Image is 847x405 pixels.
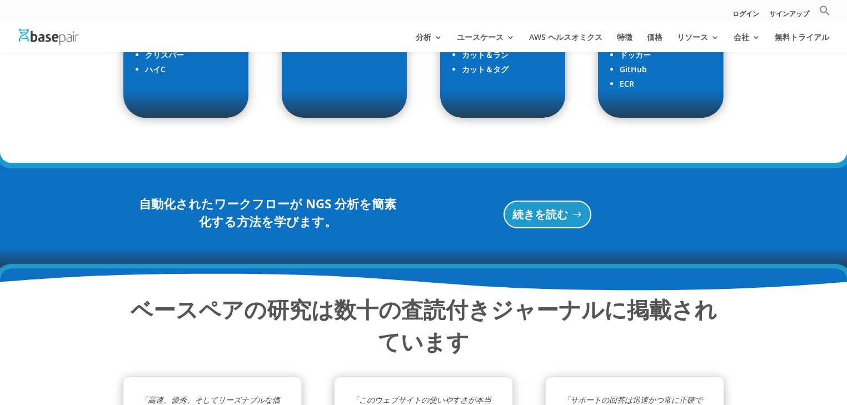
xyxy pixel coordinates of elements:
[677,33,719,52] a: リソース
[819,5,830,16] svg: 検索
[620,64,647,74] font: GitHub
[620,78,634,89] font: ECR
[647,33,662,52] a: 価格
[775,33,829,52] a: 無料トライアル
[457,32,504,42] font: ユースケース
[677,32,708,42] font: リソース
[647,32,662,42] font: 価格
[733,11,759,22] a: ログイン
[462,49,509,60] font: カット＆ラン
[775,32,829,42] font: 無料トライアル
[529,33,602,52] a: AWS ヘルスオミクス
[512,207,568,222] font: 続きを読む
[769,11,809,22] a: サインアップ
[617,32,632,42] font: 特徴
[734,33,760,52] a: 会社
[457,33,515,52] a: ユースケース
[734,32,749,42] font: 会社
[733,9,759,18] font: ログイン
[504,201,591,228] a: 続きを読む
[145,64,166,74] font: ハイC
[617,33,632,52] a: 特徴
[139,195,396,229] font: 自動化されたワークフローが NGS 分析を簡素化する方法を学びます。
[462,64,509,74] font: カット＆タグ
[819,5,830,22] a: 検索アイコンリンク
[416,32,431,42] font: 分析
[131,294,717,357] font: ベースペアの研究は数十の査読付きジャーナルに掲載されています
[769,9,809,18] font: サインアップ
[529,32,602,42] font: AWS ヘルスオミクス
[416,33,442,52] a: 分析
[19,29,78,45] img: 塩基対
[145,49,184,60] font: クリスパー
[620,49,651,60] font: ドッカー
